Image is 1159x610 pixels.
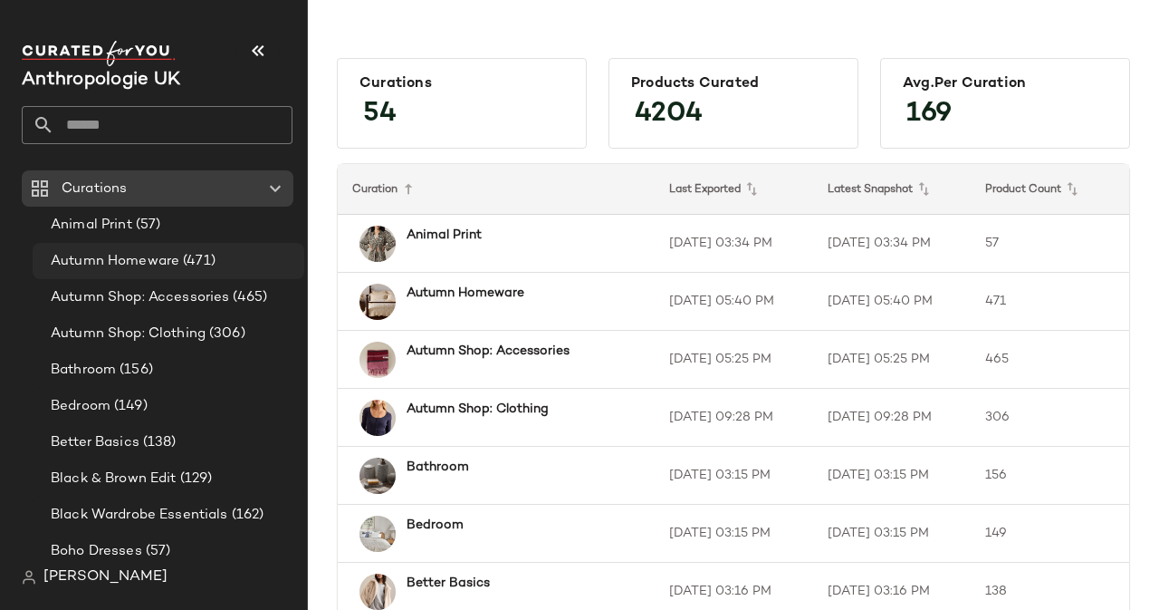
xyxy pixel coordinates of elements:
[51,360,116,381] span: Bathroom
[813,215,972,273] td: [DATE] 03:34 PM
[971,273,1129,331] td: 471
[971,447,1129,505] td: 156
[655,505,813,563] td: [DATE] 03:15 PM
[51,505,228,526] span: Black Wardrobe Essentials
[971,505,1129,563] td: 149
[116,360,153,381] span: (156)
[407,400,549,419] b: Autumn Shop: Clothing
[51,287,229,308] span: Autumn Shop: Accessories
[51,251,179,272] span: Autumn Homeware
[971,215,1129,273] td: 57
[407,284,524,303] b: Autumn Homeware
[51,215,132,236] span: Animal Print
[206,324,245,344] span: (306)
[132,215,161,236] span: (57)
[655,273,813,331] td: [DATE] 05:40 PM
[228,505,264,526] span: (162)
[51,541,142,562] span: Boho Dresses
[407,226,482,245] b: Animal Print
[359,75,564,92] div: Curations
[62,179,127,199] span: Curations
[617,82,721,147] span: 4204
[345,82,415,147] span: 54
[407,516,464,535] b: Bedroom
[407,458,469,477] b: Bathroom
[139,432,177,453] span: (138)
[177,469,213,489] span: (129)
[655,215,813,273] td: [DATE] 03:34 PM
[407,574,490,593] b: Better Basics
[903,75,1107,92] div: Avg.per Curation
[655,164,813,215] th: Last Exported
[43,566,168,588] span: [PERSON_NAME]
[22,71,180,90] span: Current Company Name
[338,164,655,215] th: Curation
[51,432,139,453] span: Better Basics
[655,447,813,505] td: [DATE] 03:15 PM
[813,447,972,505] td: [DATE] 03:15 PM
[22,41,176,66] img: cfy_white_logo.C9jOOHJF.svg
[51,324,206,344] span: Autumn Shop: Clothing
[22,570,36,585] img: svg%3e
[655,331,813,389] td: [DATE] 05:25 PM
[888,82,970,147] span: 169
[179,251,216,272] span: (471)
[813,273,972,331] td: [DATE] 05:40 PM
[51,396,110,417] span: Bedroom
[407,342,570,361] b: Autumn Shop: Accessories
[813,505,972,563] td: [DATE] 03:15 PM
[631,75,836,92] div: Products Curated
[971,389,1129,447] td: 306
[142,541,171,562] span: (57)
[110,396,148,417] span: (149)
[655,389,813,447] td: [DATE] 09:28 PM
[813,331,972,389] td: [DATE] 05:25 PM
[971,331,1129,389] td: 465
[229,287,267,308] span: (465)
[813,164,972,215] th: Latest Snapshot
[971,164,1129,215] th: Product Count
[813,389,972,447] td: [DATE] 09:28 PM
[51,469,177,489] span: Black & Brown Edit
